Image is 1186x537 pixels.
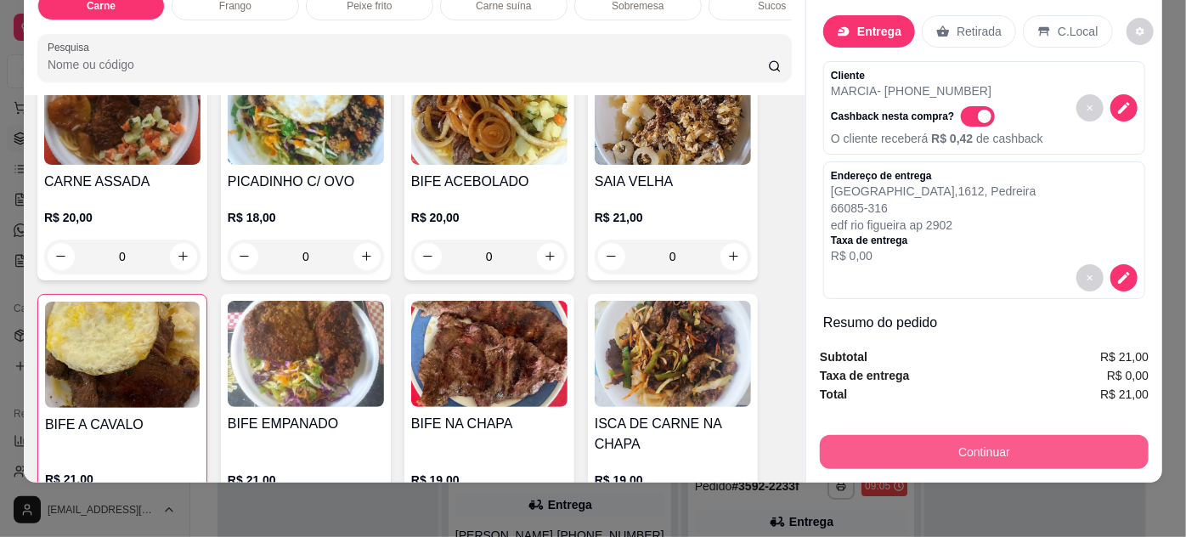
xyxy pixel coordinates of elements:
[595,472,751,489] p: R$ 19,00
[411,209,568,226] p: R$ 20,00
[228,59,384,165] img: product-image
[595,209,751,226] p: R$ 21,00
[831,183,1036,200] p: [GEOGRAPHIC_DATA] , 1612 , Pedreira
[1110,264,1138,291] button: decrease-product-quantity
[831,169,1036,183] p: Endereço de entrega
[1076,94,1104,122] button: decrease-product-quantity
[411,472,568,489] p: R$ 19,00
[228,414,384,434] h4: BIFE EMPANADO
[1076,264,1104,291] button: decrease-product-quantity
[1058,23,1098,40] p: C.Local
[857,23,901,40] p: Entrega
[595,301,751,407] img: product-image
[595,59,751,165] img: product-image
[961,106,1002,127] label: Automatic updates
[831,234,1036,247] p: Taxa de entrega
[411,172,568,192] h4: BIFE ACEBOLADO
[820,435,1149,469] button: Continuar
[411,59,568,165] img: product-image
[44,172,200,192] h4: CARNE ASSADA
[820,369,910,382] strong: Taxa de entrega
[595,172,751,192] h4: SAIA VELHA
[48,40,95,54] label: Pesquisa
[411,301,568,407] img: product-image
[595,414,751,455] h4: ISCA DE CARNE NA CHAPA
[823,313,1145,333] p: Resumo do pedido
[228,301,384,407] img: product-image
[44,209,200,226] p: R$ 20,00
[831,217,1036,234] p: edf rio figueira ap 2902
[957,23,1002,40] p: Retirada
[228,172,384,192] h4: PICADINHO C/ OVO
[831,82,1043,99] p: MARCIA - [PHONE_NUMBER]
[1100,385,1149,404] span: R$ 21,00
[45,471,200,488] p: R$ 21,00
[48,56,768,73] input: Pesquisa
[44,59,200,165] img: product-image
[820,350,867,364] strong: Subtotal
[831,247,1036,264] p: R$ 0,00
[1110,94,1138,122] button: decrease-product-quantity
[228,472,384,489] p: R$ 21,00
[1100,348,1149,366] span: R$ 21,00
[45,415,200,435] h4: BIFE A CAVALO
[820,387,847,401] strong: Total
[931,132,976,145] span: R$ 0,42
[831,69,1043,82] p: Cliente
[228,209,384,226] p: R$ 18,00
[831,110,954,123] p: Cashback nesta compra?
[1107,366,1149,385] span: R$ 0,00
[831,200,1036,217] p: 66085-316
[45,302,200,408] img: product-image
[1127,18,1154,45] button: decrease-product-quantity
[411,414,568,434] h4: BIFE NA CHAPA
[831,130,1043,147] p: O cliente receberá de cashback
